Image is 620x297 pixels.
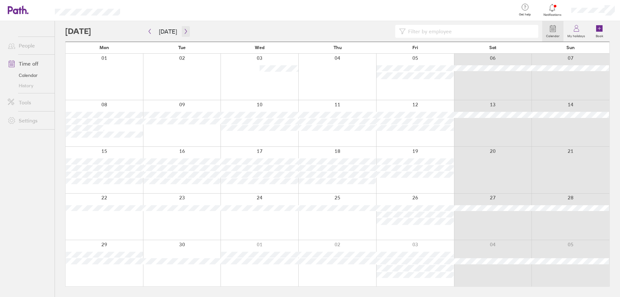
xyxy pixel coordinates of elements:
a: People [3,39,55,52]
a: My holidays [563,21,589,42]
a: Calendar [542,21,563,42]
a: Calendar [3,70,55,80]
a: Notifications [542,3,563,17]
button: [DATE] [154,26,182,37]
label: Calendar [542,32,563,38]
span: Notifications [542,13,563,17]
label: Book [592,32,607,38]
span: Tue [178,45,186,50]
span: Fri [412,45,418,50]
span: Wed [255,45,264,50]
span: Get help [514,13,535,16]
span: Thu [334,45,342,50]
span: Sat [489,45,496,50]
a: Tools [3,96,55,109]
a: History [3,80,55,91]
span: Sun [566,45,575,50]
span: Mon [99,45,109,50]
input: Filter by employee [406,25,534,37]
label: My holidays [563,32,589,38]
a: Time off [3,57,55,70]
a: Settings [3,114,55,127]
a: Book [589,21,610,42]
